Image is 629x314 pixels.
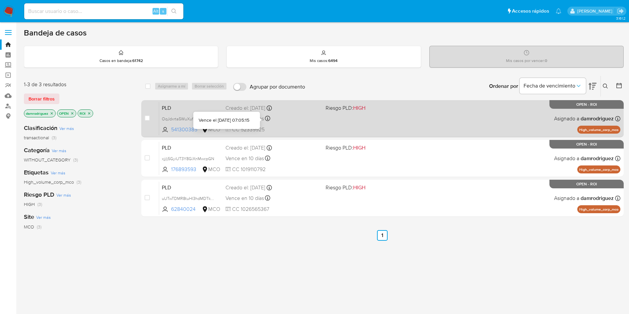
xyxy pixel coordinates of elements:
[24,7,183,16] input: Buscar usuario o caso...
[577,8,615,14] p: damian.rodriguez@mercadolibre.com
[617,8,624,15] a: Salir
[162,8,164,14] span: s
[556,8,561,14] a: Notificaciones
[512,8,549,15] span: Accesos rápidos
[167,7,181,16] button: search-icon
[199,117,249,124] div: Vence el [DATE] 07:05:15
[153,8,158,14] span: Alt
